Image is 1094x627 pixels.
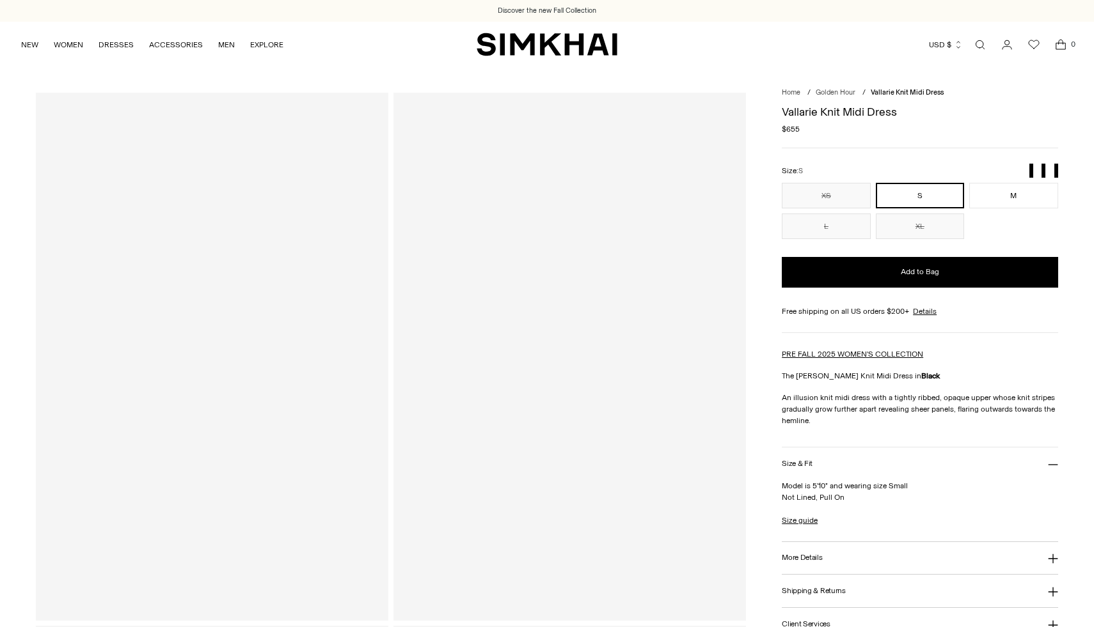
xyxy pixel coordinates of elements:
span: Vallarie Knit Midi Dress [871,88,944,97]
div: / [862,88,866,98]
a: Vallarie Knit Midi Dress [36,93,388,621]
span: $655 [782,123,800,135]
a: MEN [218,31,235,59]
a: WOMEN [54,31,83,59]
a: Discover the new Fall Collection [498,6,596,16]
button: USD $ [929,31,963,59]
button: Size & Fit [782,447,1058,480]
button: More Details [782,542,1058,575]
a: NEW [21,31,38,59]
a: Vallarie Knit Midi Dress [393,93,746,621]
a: PRE FALL 2025 WOMEN'S COLLECTION [782,350,923,359]
a: Wishlist [1021,32,1047,58]
h3: Size & Fit [782,460,813,468]
h1: Vallarie Knit Midi Dress [782,106,1058,118]
button: XL [876,213,964,239]
h3: Shipping & Returns [782,587,846,595]
button: Add to Bag [782,257,1058,288]
span: S [798,167,803,175]
button: XS [782,183,870,208]
a: Size guide [782,515,818,526]
a: SIMKHAI [477,32,617,57]
p: Model is 5'10" and wearing size Small Not Lined, Pull On [782,480,1058,503]
div: Free shipping on all US orders $200+ [782,306,1058,317]
span: 0 [1067,38,1079,50]
button: M [969,183,1058,208]
button: Shipping & Returns [782,575,1058,607]
a: DRESSES [99,31,134,59]
a: Home [782,88,800,97]
nav: breadcrumbs [782,88,1058,98]
a: ACCESSORIES [149,31,203,59]
a: EXPLORE [250,31,283,59]
strong: Black [921,371,940,380]
button: S [876,183,964,208]
p: The [PERSON_NAME] Knit Midi Dress in [782,370,1058,382]
a: Details [913,306,937,317]
a: Golden Hour [816,88,855,97]
a: Open search modal [967,32,993,58]
span: Add to Bag [901,267,939,277]
h3: More Details [782,553,822,562]
label: Size: [782,165,803,177]
button: L [782,213,870,239]
p: An illusion knit midi dress with a tightly ribbed, opaque upper whose knit stripes gradually grow... [782,392,1058,426]
a: Open cart modal [1048,32,1074,58]
div: / [807,88,811,98]
a: Go to the account page [994,32,1020,58]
